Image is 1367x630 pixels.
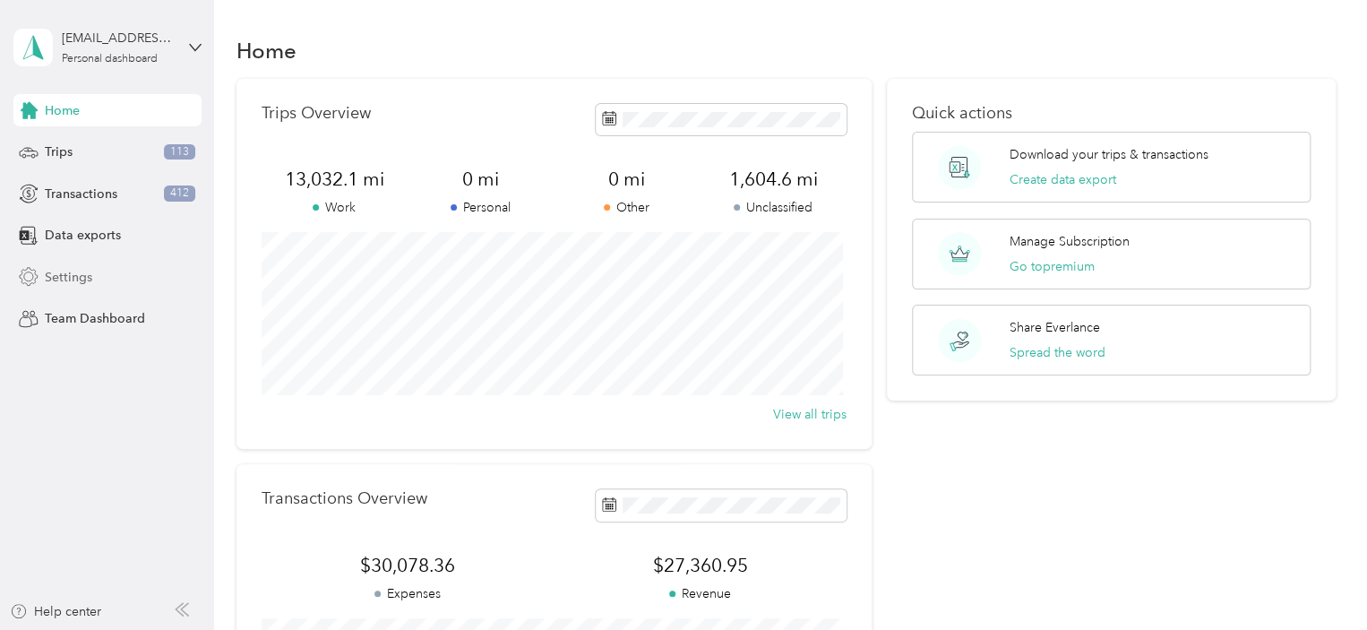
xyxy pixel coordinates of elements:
button: Help center [10,602,101,621]
p: Download your trips & transactions [1010,145,1208,164]
h1: Home [236,41,297,60]
span: 0 mi [408,167,554,192]
p: Work [262,198,408,217]
p: Manage Subscription [1010,232,1130,251]
p: Transactions Overview [262,489,427,508]
span: 412 [164,186,195,202]
span: 13,032.1 mi [262,167,408,192]
iframe: Everlance-gr Chat Button Frame [1267,530,1367,630]
p: Unclassified [700,198,846,217]
p: Personal [408,198,554,217]
button: Go topremium [1010,257,1095,276]
div: [EMAIL_ADDRESS][DOMAIN_NAME] [62,29,174,47]
button: View all trips [773,405,847,424]
p: Trips Overview [262,104,371,123]
span: Home [45,101,80,120]
span: 113 [164,144,195,160]
span: $27,360.95 [554,553,846,578]
span: Settings [45,268,92,287]
button: Spread the word [1010,343,1105,362]
div: Personal dashboard [62,54,158,65]
span: $30,078.36 [262,553,554,578]
p: Other [554,198,700,217]
p: Revenue [554,584,846,603]
span: Trips [45,142,73,161]
button: Create data export [1010,170,1116,189]
span: Data exports [45,226,121,245]
span: 0 mi [554,167,700,192]
span: Transactions [45,185,117,203]
span: 1,604.6 mi [700,167,846,192]
span: Team Dashboard [45,309,145,328]
p: Expenses [262,584,554,603]
p: Quick actions [912,104,1311,123]
p: Share Everlance [1010,318,1100,337]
